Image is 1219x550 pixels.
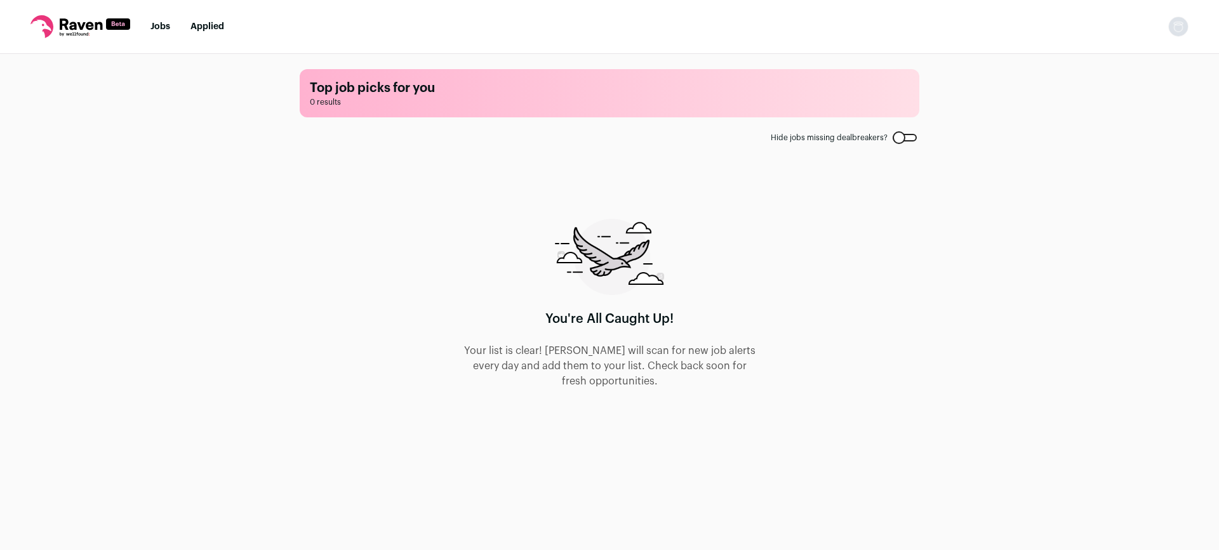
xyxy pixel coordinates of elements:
a: Jobs [150,22,170,31]
h1: You're All Caught Up! [545,310,674,328]
img: nopic.png [1168,16,1189,37]
img: raven-searching-graphic-988e480d85f2d7ca07d77cea61a0e572c166f105263382683f1c6e04060d3bee.png [555,219,664,295]
h1: Top job picks for you [310,79,909,97]
span: 0 results [310,97,909,107]
p: Your list is clear! [PERSON_NAME] will scan for new job alerts every day and add them to your lis... [462,343,757,389]
span: Hide jobs missing dealbreakers? [771,133,888,143]
a: Applied [190,22,224,31]
button: Open dropdown [1168,16,1189,37]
